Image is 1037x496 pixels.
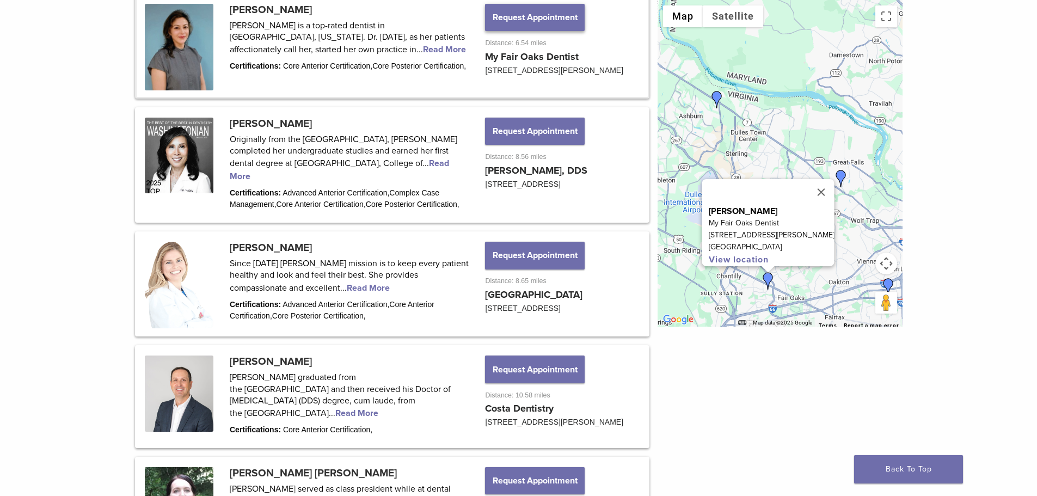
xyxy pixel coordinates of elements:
[485,4,584,31] button: Request Appointment
[738,319,746,327] button: Keyboard shortcuts
[485,242,584,269] button: Request Appointment
[875,253,897,274] button: Map camera controls
[708,91,726,108] div: Dr. Maya Bachour
[708,241,834,253] p: [GEOGRAPHIC_DATA]
[660,313,696,327] img: Google
[663,5,703,27] button: Show street map
[875,292,897,314] button: Drag Pegman onto the map to open Street View
[844,322,899,328] a: Report a map error
[485,118,584,145] button: Request Appointment
[875,5,897,27] button: Toggle fullscreen view
[832,170,850,187] div: Dr. Shane Costa
[854,455,963,483] a: Back To Top
[753,320,812,326] span: Map data ©2025 Google
[708,205,834,217] p: [PERSON_NAME]
[819,322,837,329] a: Terms (opens in new tab)
[708,217,834,229] p: My Fair Oaks Dentist
[703,5,763,27] button: Show satellite imagery
[708,229,834,241] p: [STREET_ADDRESS][PERSON_NAME]
[660,313,696,327] a: Open this area in Google Maps (opens a new window)
[808,179,834,205] button: Close
[485,356,584,383] button: Request Appointment
[642,157,660,175] div: Dr. Shane Costa
[759,272,777,290] div: Dr. Komal Karmacharya
[880,278,897,296] div: Dr. Maribel Vann
[708,254,768,265] a: View location
[485,467,584,494] button: Request Appointment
